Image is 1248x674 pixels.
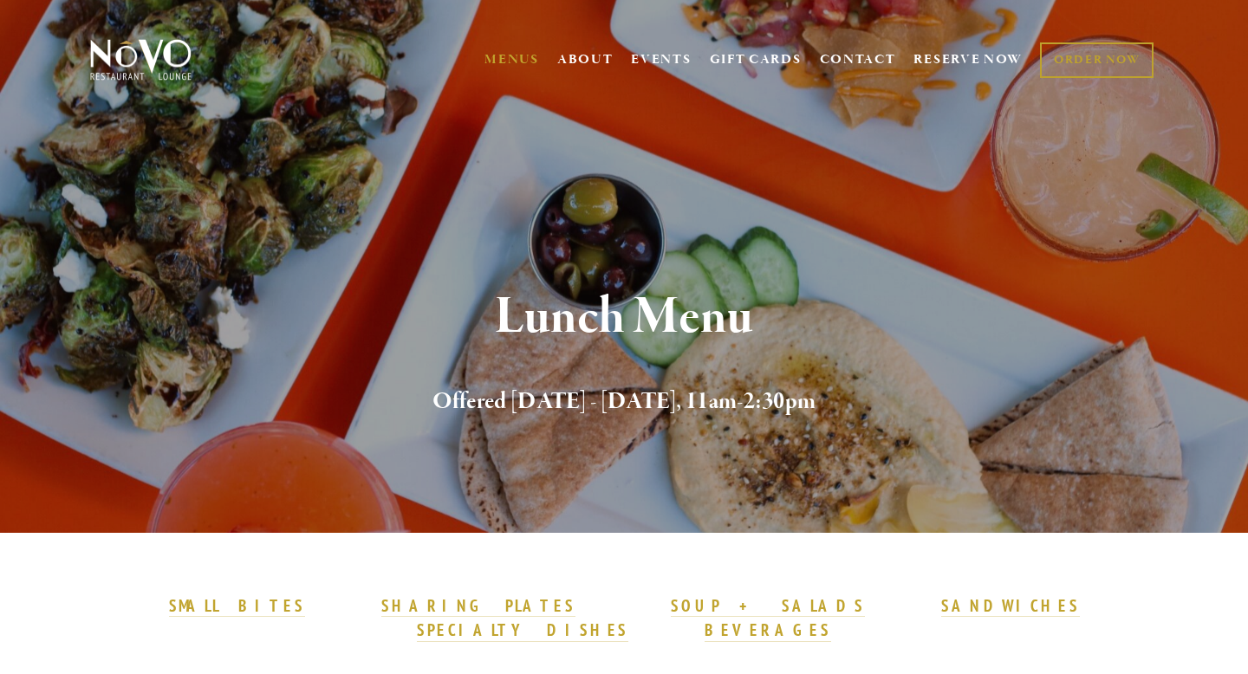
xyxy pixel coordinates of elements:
[119,384,1129,420] h2: Offered [DATE] - [DATE], 11am-2:30pm
[484,51,539,68] a: MENUS
[417,619,628,640] strong: SPECIALTY DISHES
[169,595,305,618] a: SMALL BITES
[820,43,896,76] a: CONTACT
[631,51,691,68] a: EVENTS
[169,595,305,616] strong: SMALL BITES
[557,51,614,68] a: ABOUT
[1040,42,1154,78] a: ORDER NOW
[87,38,195,81] img: Novo Restaurant &amp; Lounge
[913,43,1023,76] a: RESERVE NOW
[705,619,831,642] a: BEVERAGES
[119,289,1129,346] h1: Lunch Menu
[941,595,1080,618] a: SANDWICHES
[941,595,1080,616] strong: SANDWICHES
[671,595,865,616] strong: SOUP + SALADS
[417,619,628,642] a: SPECIALTY DISHES
[381,595,575,616] strong: SHARING PLATES
[381,595,575,618] a: SHARING PLATES
[671,595,865,618] a: SOUP + SALADS
[705,619,831,640] strong: BEVERAGES
[710,43,802,76] a: GIFT CARDS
